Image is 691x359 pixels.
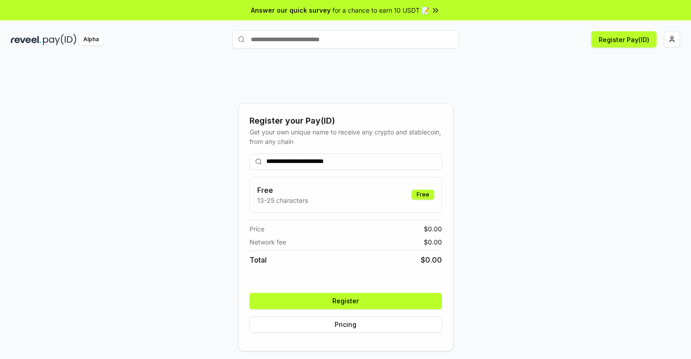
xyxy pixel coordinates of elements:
[250,293,442,309] button: Register
[11,34,41,45] img: reveel_dark
[250,127,442,146] div: Get your own unique name to receive any crypto and stablecoin, from any chain
[251,5,331,15] span: Answer our quick survey
[250,254,267,265] span: Total
[250,316,442,333] button: Pricing
[257,185,308,196] h3: Free
[43,34,77,45] img: pay_id
[424,237,442,247] span: $ 0.00
[591,31,657,48] button: Register Pay(ID)
[78,34,104,45] div: Alpha
[412,190,434,200] div: Free
[250,237,286,247] span: Network fee
[257,196,308,205] p: 13-25 characters
[421,254,442,265] span: $ 0.00
[250,224,264,234] span: Price
[332,5,429,15] span: for a chance to earn 10 USDT 📝
[424,224,442,234] span: $ 0.00
[250,115,442,127] div: Register your Pay(ID)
